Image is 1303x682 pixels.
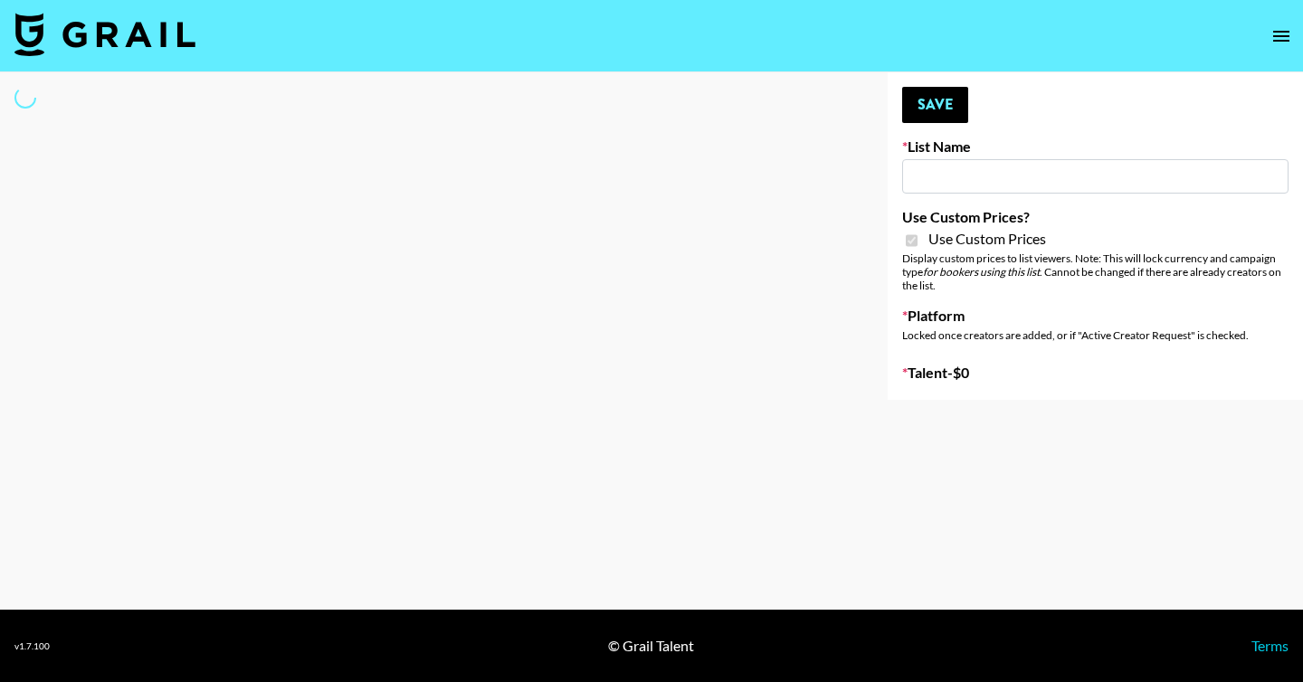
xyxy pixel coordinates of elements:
label: Use Custom Prices? [902,208,1289,226]
label: List Name [902,137,1289,156]
em: for bookers using this list [923,265,1040,279]
div: © Grail Talent [608,637,694,655]
label: Platform [902,307,1289,325]
button: open drawer [1263,18,1299,54]
img: Grail Talent [14,13,195,56]
div: Display custom prices to list viewers. Note: This will lock currency and campaign type . Cannot b... [902,251,1289,292]
span: Use Custom Prices [928,230,1046,248]
label: Talent - $ 0 [902,364,1289,382]
button: Save [902,87,968,123]
a: Terms [1251,637,1289,654]
div: Locked once creators are added, or if "Active Creator Request" is checked. [902,328,1289,342]
div: v 1.7.100 [14,640,50,652]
